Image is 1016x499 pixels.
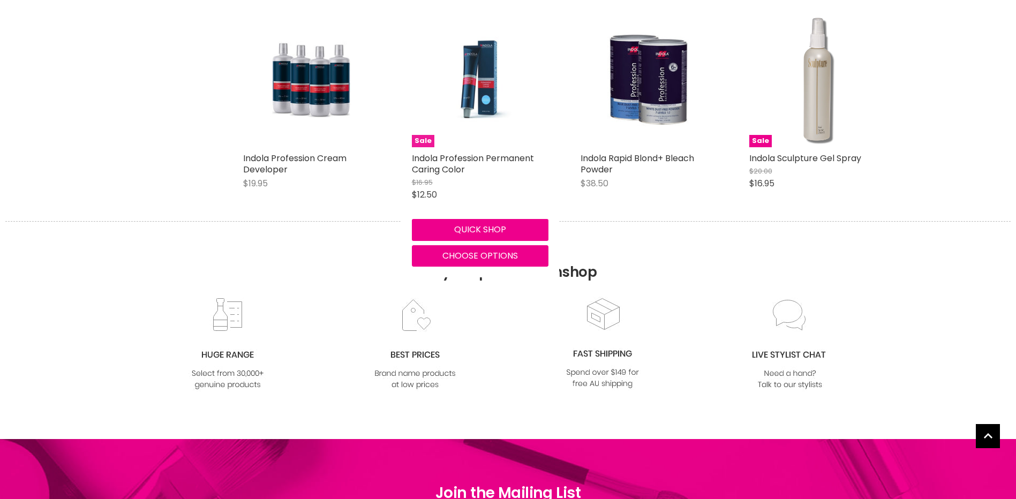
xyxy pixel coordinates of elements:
span: $16.95 [412,177,433,187]
img: chat_c0a1c8f7-3133-4fc6-855f-7264552747f6.jpg [747,298,833,391]
span: Sale [412,135,434,147]
span: $38.50 [581,177,608,190]
a: Indola Profession Cream Developer [243,11,380,147]
a: Indola Profession Permanent Caring ColorSale [412,11,548,147]
span: Back to top [976,424,1000,452]
img: prices.jpg [372,298,458,391]
button: Quick shop [412,219,548,240]
span: $12.50 [412,188,437,201]
a: Back to top [976,424,1000,448]
span: $20.00 [749,166,772,176]
img: fast.jpg [559,297,646,390]
h2: Why shop with Salonshop [5,221,1011,297]
a: Indola Sculpture Gel Spray [749,152,861,164]
img: Indola Profession Cream Developer [266,11,356,147]
button: Choose options [412,245,548,267]
a: Indola Sculpture Gel SpraySale [749,11,886,147]
img: Indola Profession Permanent Caring Color [434,11,525,147]
a: Indola Rapid Blond+ Bleach Powder [581,11,717,147]
span: Sale [749,135,772,147]
span: Choose options [442,249,518,262]
img: Indola Sculpture Gel Spray [749,11,886,147]
a: Indola Profession Cream Developer [243,152,347,176]
a: Indola Rapid Blond+ Bleach Powder [581,152,694,176]
span: $16.95 [749,177,774,190]
img: Indola Rapid Blond+ Bleach Powder [603,11,694,147]
img: range2_8cf790d4-220e-469f-917d-a18fed3854b6.jpg [184,298,271,391]
span: $19.95 [243,177,268,190]
a: Indola Profession Permanent Caring Color [412,152,534,176]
